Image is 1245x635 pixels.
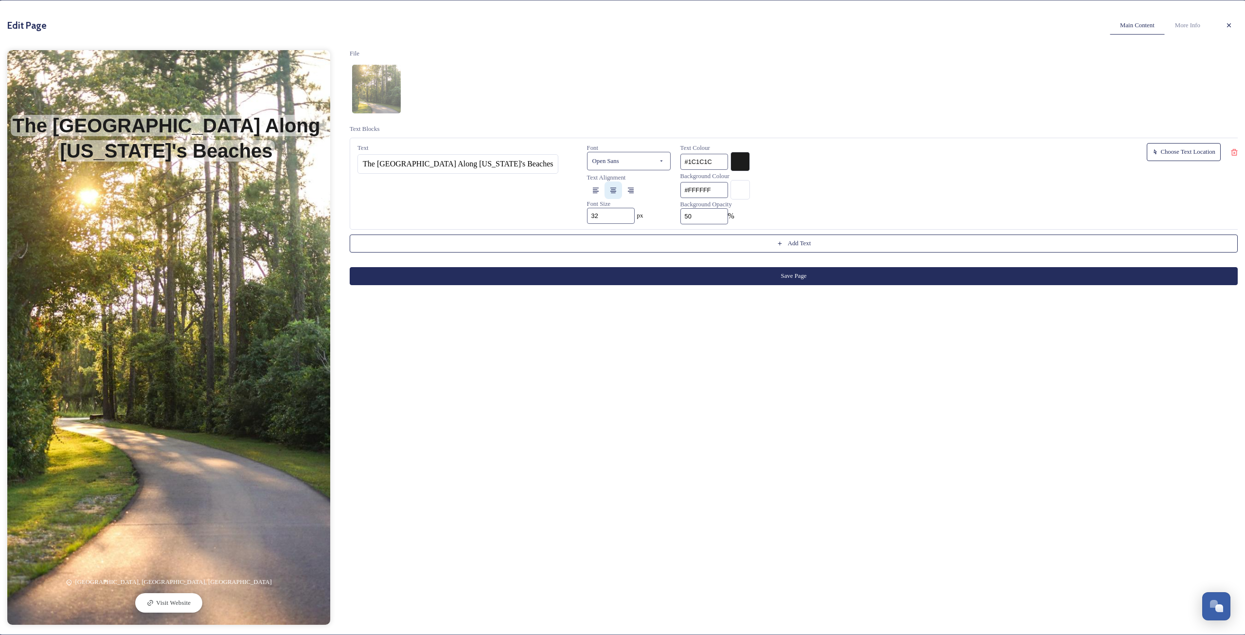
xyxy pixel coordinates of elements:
[350,235,1238,253] button: Add Text
[1175,22,1200,29] span: More Info
[352,65,401,113] img: 1970b582-b060-4d4a-9e99-d780560f9a63.jpg
[357,145,369,151] span: Text
[75,579,271,586] span: [GEOGRAPHIC_DATA], [GEOGRAPHIC_DATA], [GEOGRAPHIC_DATA]
[1120,22,1155,29] span: Main Content
[1202,592,1230,620] button: Open Chat
[350,50,359,57] span: File
[7,50,330,625] img: 1970b582-b060-4d4a-9e99-d780560f9a63.jpg
[592,158,619,165] span: Open Sans
[587,145,598,151] span: Font
[156,599,191,607] span: Visit Website
[680,173,729,180] span: Background Colour
[680,143,755,224] div: %
[1147,143,1221,161] button: Choose Text Location
[680,208,728,224] input: Background opacity
[7,19,47,31] h3: Edit Page
[637,212,643,219] span: px
[587,208,635,224] input: fontsize
[587,200,611,207] span: Font Size
[587,174,626,181] span: Text Alignment
[350,126,379,133] span: Text Blocks
[680,145,710,151] span: Text Colour
[363,160,553,168] span: The [GEOGRAPHIC_DATA] Along [US_STATE]'s Beaches
[350,267,1238,285] button: Save Page
[680,201,732,208] span: Background Opacity
[11,115,328,162] span: The [GEOGRAPHIC_DATA] Along [US_STATE]'s Beaches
